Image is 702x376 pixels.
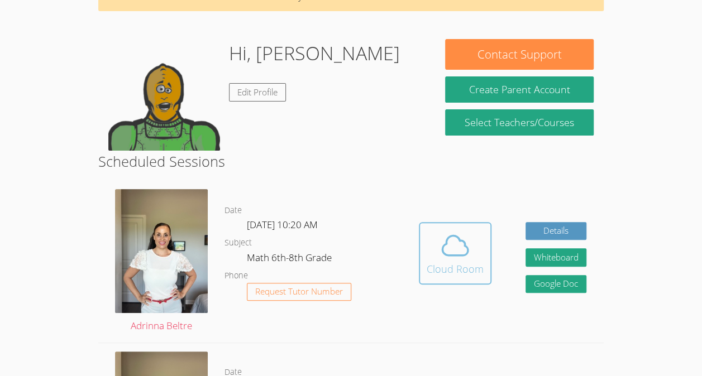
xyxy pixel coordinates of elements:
[108,39,220,151] img: default.png
[225,236,252,250] dt: Subject
[247,218,318,231] span: [DATE] 10:20 AM
[115,189,208,313] img: IMG_9685.jpeg
[225,269,248,283] dt: Phone
[445,76,593,103] button: Create Parent Account
[229,39,400,68] h1: Hi, [PERSON_NAME]
[98,151,604,172] h2: Scheduled Sessions
[445,39,593,70] button: Contact Support
[247,283,351,301] button: Request Tutor Number
[526,222,587,240] a: Details
[247,250,334,269] dd: Math 6th-8th Grade
[526,275,587,293] a: Google Doc
[115,189,208,334] a: Adrinna Beltre
[445,109,593,136] a: Select Teachers/Courses
[419,222,491,285] button: Cloud Room
[225,204,242,218] dt: Date
[427,261,484,277] div: Cloud Room
[255,287,343,296] span: Request Tutor Number
[526,248,587,267] button: Whiteboard
[229,83,286,102] a: Edit Profile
